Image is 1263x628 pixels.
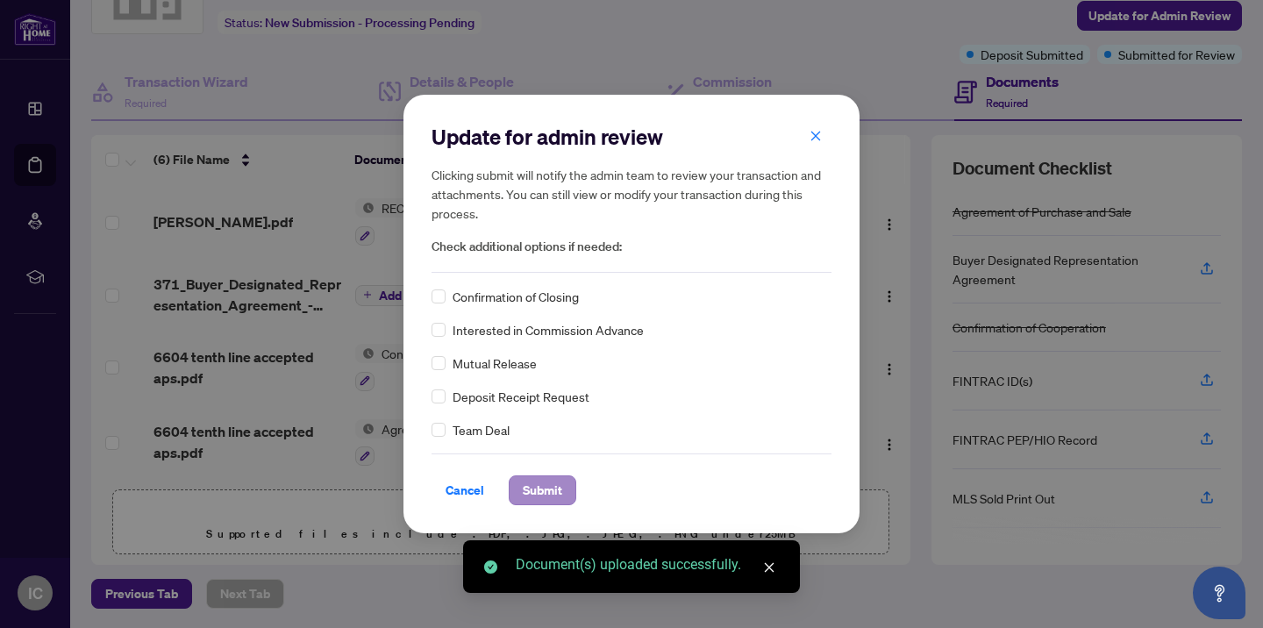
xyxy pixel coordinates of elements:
span: Cancel [446,476,484,504]
span: close [810,130,822,142]
span: check-circle [484,560,497,574]
span: Team Deal [453,420,510,439]
span: Mutual Release [453,353,537,373]
span: Check additional options if needed: [432,237,831,257]
span: close [763,561,775,574]
button: Open asap [1193,567,1245,619]
div: Document(s) uploaded successfully. [516,554,779,575]
span: Deposit Receipt Request [453,387,589,406]
button: Cancel [432,475,498,505]
span: Interested in Commission Advance [453,320,644,339]
a: Close [760,558,779,577]
span: Submit [523,476,562,504]
button: Submit [509,475,576,505]
h5: Clicking submit will notify the admin team to review your transaction and attachments. You can st... [432,165,831,223]
h2: Update for admin review [432,123,831,151]
span: Confirmation of Closing [453,287,579,306]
